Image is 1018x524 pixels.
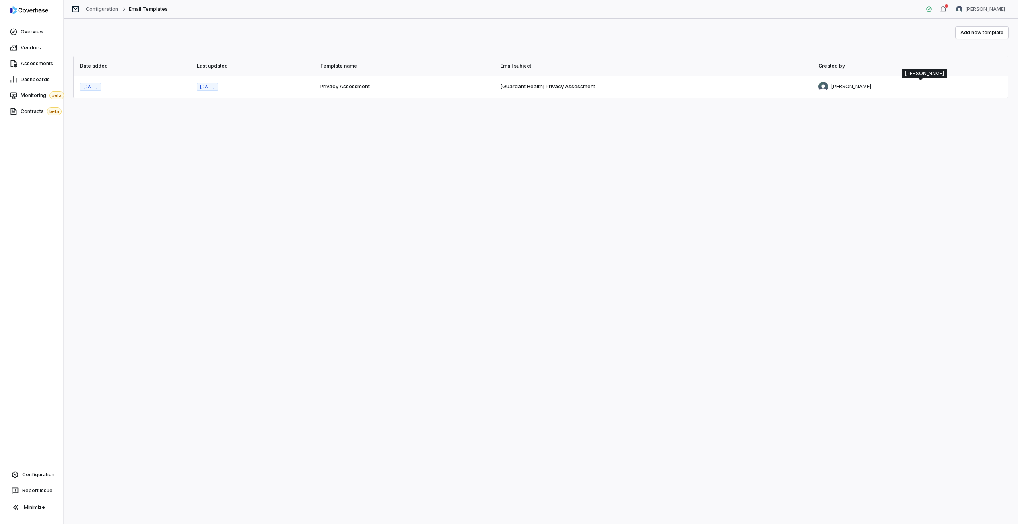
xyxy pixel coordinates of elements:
span: [PERSON_NAME] [831,83,871,91]
span: [DATE] [83,84,98,90]
a: Configuration [3,468,60,482]
span: Overview [21,29,44,35]
span: Configuration [22,472,54,478]
img: Lili Jiang avatar [956,6,962,12]
a: Monitoringbeta [2,88,62,103]
th: Email subject [495,56,814,76]
img: logo-D7KZi-bG.svg [10,6,48,14]
span: Privacy Assessment [320,83,370,89]
a: Vendors [2,41,62,55]
div: [PERSON_NAME] [905,70,944,77]
span: [Guardant Health] Privacy Assessment [500,83,595,89]
th: Date added [74,56,192,76]
span: Email Templates [129,6,168,12]
span: Assessments [21,60,53,67]
span: [PERSON_NAME] [966,6,1005,12]
th: Template name [315,56,495,76]
button: Report Issue [3,483,60,498]
span: Monitoring [21,91,64,99]
th: Last updated [192,56,315,76]
span: Vendors [21,45,41,51]
span: beta [47,107,62,115]
button: Minimize [3,499,60,515]
span: Dashboards [21,76,50,83]
a: Assessments [2,56,62,71]
span: Contracts [21,107,62,115]
button: Lili Jiang avatar[PERSON_NAME] [951,3,1010,15]
button: Add new template [956,27,1008,39]
span: Minimize [24,504,45,510]
img: Zi Chong Kao avatar [818,82,828,91]
a: Dashboards [2,72,62,87]
span: Report Issue [22,487,52,494]
span: beta [49,91,64,99]
a: Overview [2,25,62,39]
th: Created by [814,56,1008,76]
a: Configuration [86,6,119,12]
span: [DATE] [200,84,215,90]
a: Contractsbeta [2,104,62,118]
